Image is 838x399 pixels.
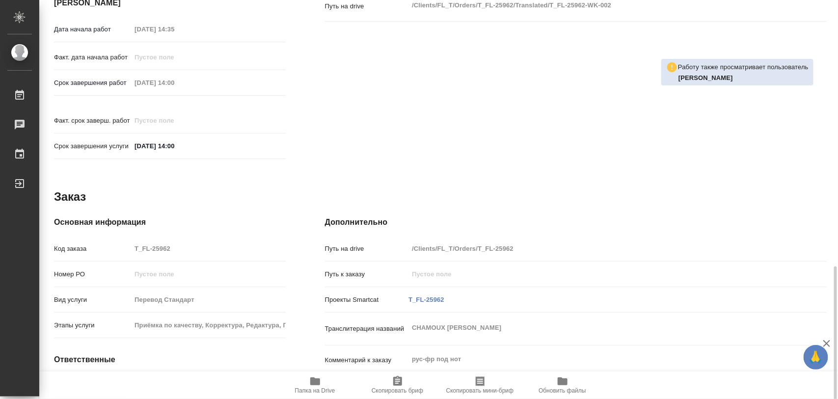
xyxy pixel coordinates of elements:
input: Пустое поле [131,241,285,256]
input: Пустое поле [131,113,217,128]
p: Проекты Smartcat [325,295,409,305]
input: Пустое поле [408,241,785,256]
p: Путь на drive [325,1,409,11]
p: Вид услуги [54,295,131,305]
span: Папка на Drive [295,387,335,394]
h4: Ответственные [54,354,286,366]
input: Пустое поле [131,293,285,307]
textarea: рус-фр под нот [408,351,785,368]
button: Обновить файлы [521,372,604,399]
button: 🙏 [804,345,828,370]
h4: Основная информация [54,216,286,228]
p: Тарабановская Анастасия [678,73,809,83]
input: Пустое поле [131,22,217,36]
p: Код заказа [54,244,131,254]
textarea: CHAMOUX [PERSON_NAME] [408,319,785,336]
a: T_FL-25962 [408,296,444,303]
p: Дата начала работ [54,25,131,34]
p: Номер РО [54,269,131,279]
button: Скопировать мини-бриф [439,372,521,399]
p: Факт. срок заверш. работ [54,116,131,126]
p: Комментарий к заказу [325,355,409,365]
p: Путь к заказу [325,269,409,279]
p: Путь на drive [325,244,409,254]
button: Папка на Drive [274,372,356,399]
p: Срок завершения услуги [54,141,131,151]
h2: Заказ [54,189,86,205]
input: Пустое поле [131,267,285,281]
input: Пустое поле [131,50,217,64]
input: Пустое поле [408,267,785,281]
p: Срок завершения работ [54,78,131,88]
input: Пустое поле [131,318,285,332]
span: Обновить файлы [539,387,586,394]
span: Скопировать мини-бриф [446,387,514,394]
p: Этапы услуги [54,320,131,330]
p: Работу также просматривает пользователь [678,62,809,72]
input: Пустое поле [131,76,217,90]
span: 🙏 [808,347,824,368]
span: Скопировать бриф [372,387,423,394]
button: Скопировать бриф [356,372,439,399]
h4: Дополнительно [325,216,827,228]
b: [PERSON_NAME] [678,74,733,81]
input: ✎ Введи что-нибудь [131,139,217,153]
p: Факт. дата начала работ [54,53,131,62]
p: Транслитерация названий [325,324,409,334]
